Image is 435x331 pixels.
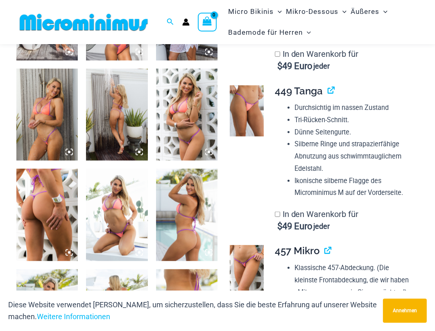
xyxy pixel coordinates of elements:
li: Tri-Rücken-Schnitt. [295,114,412,126]
img: Wild Card Neon Bliss 312 Top 457 Micro 06 [16,69,78,161]
img: Wild Card Neon Bliss 312 Top 457 Micro 01 [156,69,217,161]
input: In den Warenkorb für$49 Euro jeder [275,51,280,57]
font: Äußeres [351,7,379,16]
a: Warenkorb anzeigen, leer [198,13,217,31]
button: Annehmen [383,299,427,323]
li: Silberne Ringe und strapazierfähige Abnutzung aus schwimmtauglichem Edelstahl. [295,138,412,174]
img: MM SHOP LOGO FLACH [16,13,151,31]
span: Menü umschalten [379,1,387,22]
img: Wild Card Neon Bliss 449 Thong 01 [230,85,264,137]
a: Mikro-DessousMenu ToggleMenü umschalten [284,1,349,22]
a: Micro BikinisMenu ToggleMenü umschalten [226,1,284,22]
li: Klassische 457-Abdeckung. (Die kleinste Frontabdeckung, die wir haben - Mikro genau so, wie Sie e... [295,262,412,298]
font: 49 Euro [282,61,313,71]
font: Mikro-Dessous [286,7,338,16]
span: Menü umschalten [303,22,311,43]
li: Dünne Seitengurte. [295,126,412,139]
img: Wild Card Neon Bliss 312 Top 449 Thong 02 [156,169,217,261]
img: Wild Card Neon Bliss 312 Top 457 Micro 05 [16,169,78,261]
img: Wild Card Neon Bliss 312 Top 449 Thong 06 [86,169,147,261]
span: jeder [313,222,330,230]
span: jeder [313,62,330,70]
font: Bademode für Herren [228,28,303,36]
span: $ [277,61,282,71]
span: $ [277,221,282,231]
span: 457 Mikro [275,245,319,257]
input: In den Warenkorb für$49 Euro jeder [275,212,280,217]
a: Link zum Suchsymbol [167,17,174,27]
font: Micro Bikinis [228,7,274,16]
span: Menü umschalten [338,1,347,22]
a: Weitere Informationen [37,312,110,321]
img: Wild Card Neon Bliss 312 Top 457 Micro 04 [230,245,264,297]
a: Link zum Kontosymbol [182,18,190,26]
span: Menü umschalten [274,1,282,22]
li: Durchsichtig im nassen Zustand [295,102,412,114]
a: Bademode für HerrenMenu ToggleMenü umschalten [226,22,313,43]
font: 49 Euro [282,221,313,231]
font: In den Warenkorb für [283,49,359,59]
li: Ikonische silberne Flagge des Microminimus M auf der Vorderseite. [295,175,412,199]
img: Wild Card Neon Bliss 312 Top 457 Micro 07 [86,69,147,161]
font: In den Warenkorb für [283,209,359,219]
span: 449 Tanga [275,85,323,97]
p: Diese Website verwendet [PERSON_NAME], um sicherzustellen, dass Sie die beste Erfahrung auf unser... [8,299,377,323]
a: ÄußeresMenu ToggleMenü umschalten [349,1,390,22]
